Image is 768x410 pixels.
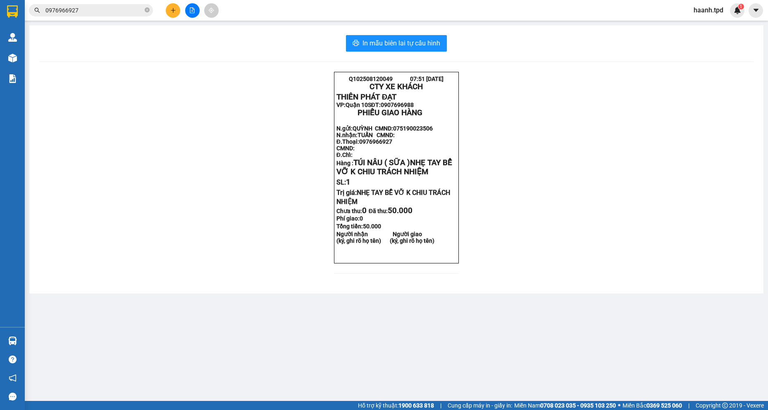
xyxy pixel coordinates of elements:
[363,38,440,48] span: In mẫu biên lai tự cấu hình
[189,7,195,13] span: file-add
[336,223,381,230] span: Tổng tiền:
[336,125,433,132] strong: N.gửi:
[336,189,450,206] span: NHẸ TAY BỂ VỠ K CHIU TRÁCH NHIỆM
[336,189,450,206] span: Trị giá:
[336,138,392,145] strong: Đ.Thoại:
[8,54,17,62] img: warehouse-icon
[346,178,351,187] span: 1
[353,125,433,132] span: QUỲNH CMND:
[336,160,452,175] strong: Hàng :
[440,401,441,410] span: |
[336,158,452,176] span: TÚI NÂU ( SỮA )
[370,82,423,91] strong: CTY XE KHÁCH
[185,3,200,18] button: file-add
[336,152,353,158] strong: Đ.Chỉ:
[353,40,359,47] span: printer
[722,403,728,408] span: copyright
[381,102,414,108] span: 0907696988
[8,337,17,345] img: warehouse-icon
[336,158,452,176] span: NHẸ TAY BỂ VỠ K CHIU TRÁCH NHIỆM
[734,7,741,14] img: icon-new-feature
[618,404,620,407] span: ⚪️
[336,215,363,222] strong: Phí giao:
[687,5,730,15] span: haanh.tpd
[45,6,143,15] input: Tìm tên, số ĐT hoặc mã đơn
[393,125,433,132] span: 075190023506
[349,76,393,82] span: Q102508120049
[7,5,18,18] img: logo-vxr
[166,3,180,18] button: plus
[426,76,444,82] span: [DATE]
[170,7,176,13] span: plus
[336,145,355,152] strong: CMND:
[362,206,367,215] span: 0
[540,402,616,409] strong: 0708 023 035 - 0935 103 250
[360,215,363,222] span: 0
[9,374,17,382] span: notification
[336,92,396,102] strong: THIÊN PHÁT ĐẠT
[336,132,395,138] strong: N.nhận:
[749,3,763,18] button: caret-down
[336,231,422,237] strong: Người nhận Người giao
[336,237,434,244] strong: (ký, ghi rõ họ tên) (ký, ghi rõ họ tên)
[204,3,219,18] button: aim
[336,178,351,186] span: SL:
[8,33,17,42] img: warehouse-icon
[208,7,214,13] span: aim
[346,35,447,52] button: printerIn mẫu biên lai tự cấu hình
[448,401,512,410] span: Cung cấp máy in - giấy in:
[752,7,760,14] span: caret-down
[688,401,689,410] span: |
[9,393,17,401] span: message
[646,402,682,409] strong: 0369 525 060
[145,7,150,14] span: close-circle
[623,401,682,410] span: Miền Bắc
[359,138,392,145] span: 0976966927
[388,206,413,215] span: 50.000
[145,7,150,12] span: close-circle
[739,4,742,9] span: 1
[336,102,414,108] strong: VP: SĐT:
[363,223,381,230] span: 50.000
[738,4,744,9] sup: 1
[346,102,368,108] span: Quận 10
[410,76,425,82] span: 07:51
[336,208,413,214] strong: Chưa thu: Đã thu:
[8,74,17,83] img: solution-icon
[398,402,434,409] strong: 1900 633 818
[514,401,616,410] span: Miền Nam
[358,108,422,117] span: PHIẾU GIAO HÀNG
[34,7,40,13] span: search
[358,132,395,138] span: TUẤN CMND:
[358,401,434,410] span: Hỗ trợ kỹ thuật:
[9,355,17,363] span: question-circle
